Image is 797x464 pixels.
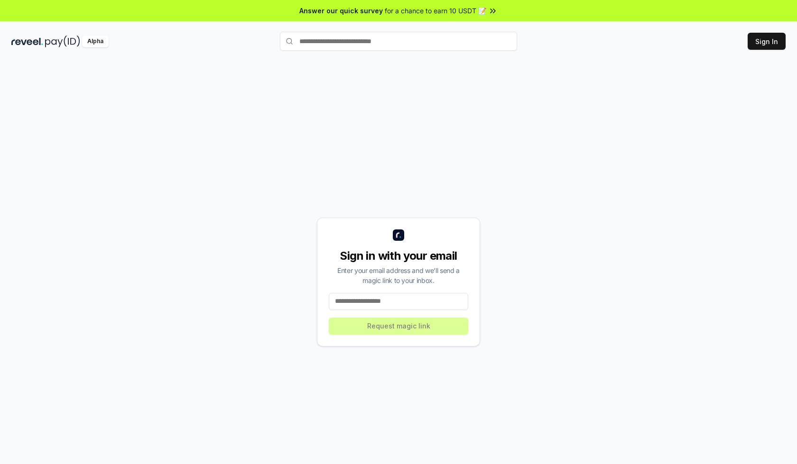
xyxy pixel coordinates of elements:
[45,36,80,47] img: pay_id
[329,265,468,285] div: Enter your email address and we’ll send a magic link to your inbox.
[11,36,43,47] img: reveel_dark
[748,33,786,50] button: Sign In
[393,229,404,241] img: logo_small
[299,6,383,16] span: Answer our quick survey
[385,6,486,16] span: for a chance to earn 10 USDT 📝
[329,248,468,264] div: Sign in with your email
[82,36,109,47] div: Alpha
